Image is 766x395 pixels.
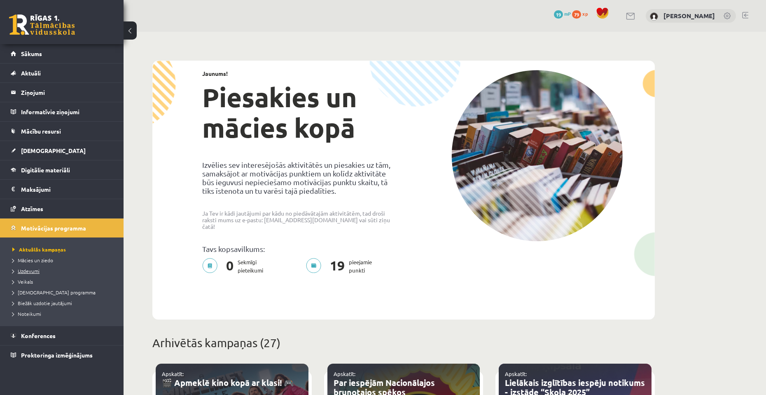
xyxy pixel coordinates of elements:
[11,122,113,141] a: Mācību resursi
[202,160,397,195] p: Izvēlies sev interesējošās aktivitātēs un piesakies uz tām, samaksājot ar motivācijas punktiem un...
[451,70,623,241] img: campaign-image-1c4f3b39ab1f89d1fca25a8facaab35ebc8e40cf20aedba61fd73fb4233361ac.png
[21,351,93,359] span: Proktoringa izmēģinājums
[21,102,113,121] legend: Informatīvie ziņojumi
[21,147,86,154] span: [DEMOGRAPHIC_DATA]
[202,70,228,77] strong: Jaunums!
[12,257,53,263] span: Mācies un ziedo
[11,199,113,218] a: Atzīmes
[12,289,96,296] span: [DEMOGRAPHIC_DATA] programma
[12,300,72,306] span: Biežāk uzdotie jautājumi
[334,370,355,377] a: Apskatīt:
[12,278,115,285] a: Veikals
[21,69,41,77] span: Aktuāli
[21,224,86,232] span: Motivācijas programma
[202,245,397,253] p: Tavs kopsavilkums:
[554,10,563,19] span: 19
[162,377,294,388] a: 🎬 Apmeklē kino kopā ar klasi! 🎮
[152,334,655,352] p: Arhivētās kampaņas (27)
[663,12,715,20] a: [PERSON_NAME]
[505,370,527,377] a: Apskatīt:
[9,14,75,35] a: Rīgas 1. Tālmācības vidusskola
[572,10,592,17] a: 79 xp
[11,219,113,237] a: Motivācijas programma
[21,83,113,102] legend: Ziņojumi
[11,44,113,63] a: Sākums
[11,141,113,160] a: [DEMOGRAPHIC_DATA]
[21,180,113,199] legend: Maksājumi
[12,310,115,317] a: Noteikumi
[554,10,571,17] a: 19 mP
[12,246,66,253] span: Aktuālās kampaņas
[202,82,397,143] h1: Piesakies un mācies kopā
[582,10,588,17] span: xp
[12,256,115,264] a: Mācies un ziedo
[12,289,115,296] a: [DEMOGRAPHIC_DATA] programma
[11,63,113,82] a: Aktuāli
[21,127,61,135] span: Mācību resursi
[11,83,113,102] a: Ziņojumi
[12,268,40,274] span: Uzdevumi
[326,258,349,275] span: 19
[12,278,33,285] span: Veikals
[11,102,113,121] a: Informatīvie ziņojumi
[21,50,42,57] span: Sākums
[306,258,377,275] p: pieejamie punkti
[11,160,113,179] a: Digitālie materiāli
[21,205,43,212] span: Atzīmes
[12,267,115,275] a: Uzdevumi
[222,258,238,275] span: 0
[564,10,571,17] span: mP
[11,326,113,345] a: Konferences
[572,10,581,19] span: 79
[202,258,268,275] p: Sekmīgi pieteikumi
[12,299,115,307] a: Biežāk uzdotie jautājumi
[11,346,113,364] a: Proktoringa izmēģinājums
[202,210,397,230] p: Ja Tev ir kādi jautājumi par kādu no piedāvātajām aktivitātēm, tad droši raksti mums uz e-pastu: ...
[21,332,56,339] span: Konferences
[11,180,113,199] a: Maksājumi
[12,246,115,253] a: Aktuālās kampaņas
[12,310,41,317] span: Noteikumi
[650,12,658,21] img: Kristaps Zomerfelds
[162,370,184,377] a: Apskatīt:
[21,166,70,174] span: Digitālie materiāli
